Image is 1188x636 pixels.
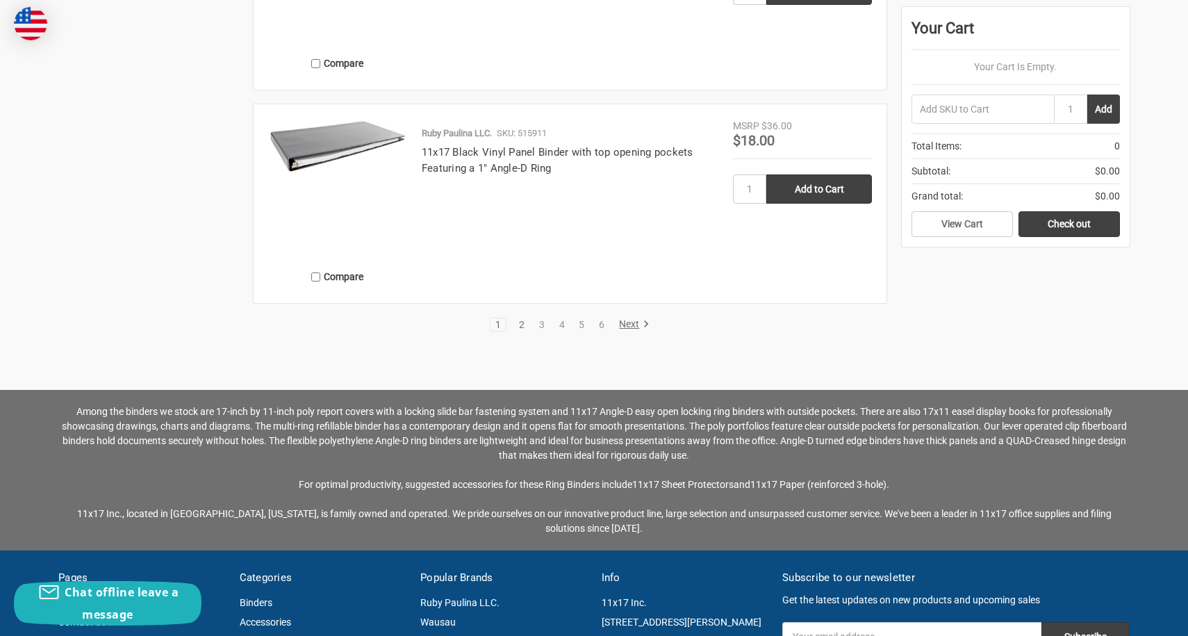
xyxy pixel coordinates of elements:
[761,120,792,131] span: $36.00
[422,146,693,174] a: 11x17 Black Vinyl Panel Binder with top opening pockets Featuring a 1" Angle-D Ring
[734,479,750,490] span: and
[58,405,1130,536] p: 11x17 Sheet Protectors 11x17 Paper (reinforced 3-hole)
[574,320,589,329] a: 5
[1073,598,1188,636] iframe: Google Customer Reviews
[58,570,225,586] h5: Pages
[554,320,570,329] a: 4
[1095,164,1120,179] span: $0.00
[911,60,1120,74] p: Your Cart Is Empty.
[420,597,500,608] a: Ruby Paulina LLC.
[911,139,962,154] span: Total Items:
[490,320,506,329] a: 1
[911,17,1120,50] div: Your Cart
[886,479,889,490] span: .
[240,597,272,608] a: Binders
[14,7,47,40] img: duty and tax information for United States
[299,479,632,490] span: For optimal productivity, suggested accessories for these Ring Binders include
[311,59,320,68] input: Compare
[420,617,456,628] a: Wausau
[311,272,320,282] input: Compare
[594,320,609,329] a: 6
[1087,95,1120,124] button: Add
[420,570,587,586] h5: Popular Brands
[1018,211,1120,238] a: Check out
[268,119,407,174] img: 11x17 Binder Vinyl Panel with top opening pockets Featuring a 1" Angle-D Ring Black
[268,266,407,288] label: Compare
[62,406,1127,461] span: Among the binders we stock are 17-inch by 11-inch poly report covers with a locking slide bar fas...
[65,585,179,622] span: Chat offline leave a message
[240,570,406,586] h5: Categories
[733,119,759,133] div: MSRP
[497,127,547,140] p: SKU: 515911
[77,508,1112,534] span: 11x17 Inc., located in [GEOGRAPHIC_DATA], [US_STATE], is family owned and operated. We pride ours...
[14,581,201,626] button: Chat offline leave a message
[268,119,407,258] a: 11x17 Binder Vinyl Panel with top opening pockets Featuring a 1" Angle-D Ring Black
[422,127,492,140] p: Ruby Paulina LLC.
[1095,189,1120,204] span: $0.00
[1114,139,1120,154] span: 0
[602,570,768,586] h5: Info
[782,570,1130,586] h5: Subscribe to our newsletter
[733,132,775,149] span: $18.00
[534,320,550,329] a: 3
[514,320,529,329] a: 2
[240,617,291,628] a: Accessories
[911,211,1013,238] a: View Cart
[911,189,963,204] span: Grand total:
[782,593,1130,608] p: Get the latest updates on new products and upcoming sales
[614,318,650,331] a: Next
[911,164,950,179] span: Subtotal:
[766,174,872,204] input: Add to Cart
[911,95,1054,124] input: Add SKU to Cart
[268,52,407,75] label: Compare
